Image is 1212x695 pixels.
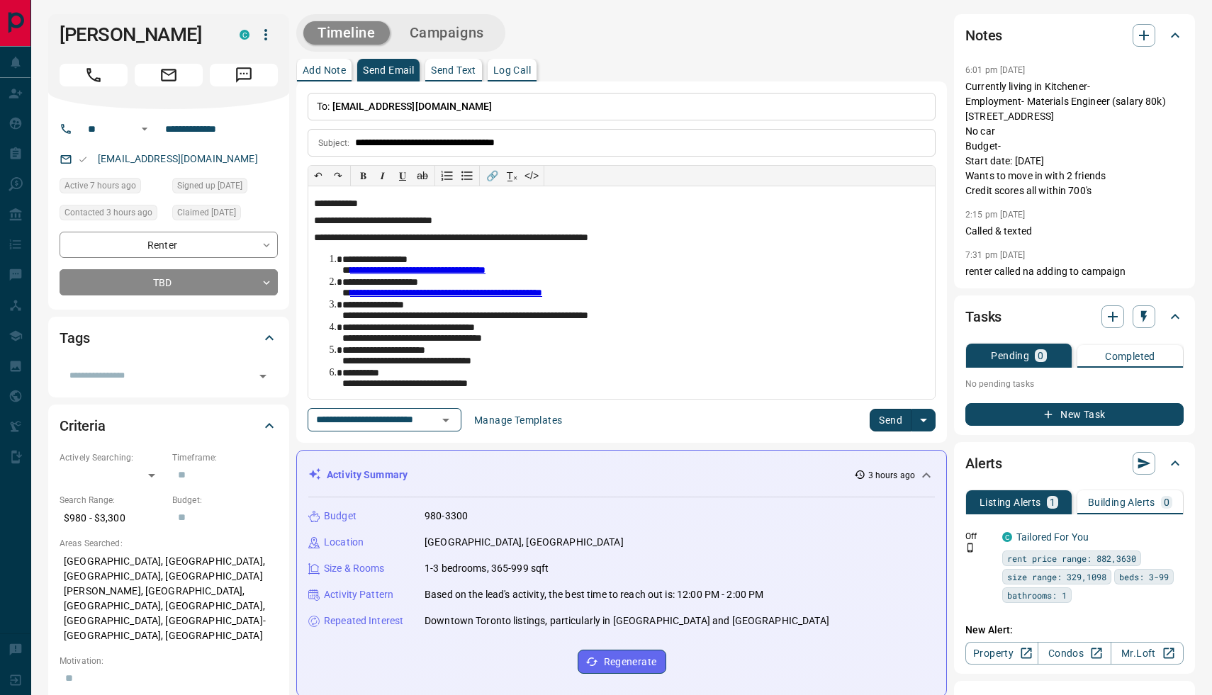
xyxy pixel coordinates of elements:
[303,21,390,45] button: Timeline
[60,327,89,349] h2: Tags
[172,494,278,507] p: Budget:
[172,178,278,198] div: Mon Aug 04 2025
[60,409,278,443] div: Criteria
[502,166,522,186] button: T̲ₓ
[327,468,408,482] p: Activity Summary
[210,64,278,86] span: Message
[60,655,278,667] p: Motivation:
[1111,642,1184,665] a: Mr.Loft
[373,166,393,186] button: 𝑰
[965,305,1001,328] h2: Tasks
[98,153,258,164] a: [EMAIL_ADDRESS][DOMAIN_NAME]
[1007,551,1136,565] span: rent price range: 882,3630
[1007,570,1106,584] span: size range: 329,1098
[436,410,456,430] button: Open
[177,205,236,220] span: Claimed [DATE]
[353,166,373,186] button: 𝐁
[324,587,393,602] p: Activity Pattern
[482,166,502,186] button: 🔗
[1007,588,1067,602] span: bathrooms: 1
[363,65,414,75] p: Send Email
[870,409,911,431] button: Send
[578,650,666,674] button: Regenerate
[870,409,936,431] div: split button
[965,543,975,553] svg: Push Notification Only
[457,166,477,186] button: Bullet list
[437,166,457,186] button: Numbered list
[965,403,1184,426] button: New Task
[60,64,128,86] span: Call
[253,366,273,386] button: Open
[60,537,278,550] p: Areas Searched:
[1119,570,1169,584] span: beds: 3-99
[1016,531,1089,543] a: Tailored For You
[60,550,278,648] p: [GEOGRAPHIC_DATA], [GEOGRAPHIC_DATA], [GEOGRAPHIC_DATA], [GEOGRAPHIC_DATA][PERSON_NAME], [GEOGRAP...
[1038,642,1111,665] a: Condos
[965,373,1184,395] p: No pending tasks
[431,65,476,75] p: Send Text
[965,224,1184,239] p: Called & texted
[1164,497,1169,507] p: 0
[135,64,203,86] span: Email
[965,623,1184,638] p: New Alert:
[60,23,218,46] h1: [PERSON_NAME]
[965,452,1002,475] h2: Alerts
[425,614,829,628] p: Downtown Toronto listings, particularly in [GEOGRAPHIC_DATA] and [GEOGRAPHIC_DATA]
[493,65,531,75] p: Log Call
[1088,497,1155,507] p: Building Alerts
[965,264,1184,279] p: renter called na adding to campaign
[324,561,385,576] p: Size & Rooms
[60,451,165,464] p: Actively Searching:
[60,205,165,225] div: Tue Aug 12 2025
[60,507,165,530] p: $980 - $3,300
[60,232,278,258] div: Renter
[980,497,1041,507] p: Listing Alerts
[136,120,153,137] button: Open
[965,18,1184,52] div: Notes
[868,469,915,482] p: 3 hours ago
[393,166,413,186] button: 𝐔
[324,509,357,524] p: Budget
[328,166,348,186] button: ↷
[965,250,1026,260] p: 7:31 pm [DATE]
[308,93,936,120] p: To:
[308,462,935,488] div: Activity Summary3 hours ago
[395,21,498,45] button: Campaigns
[991,351,1029,361] p: Pending
[324,535,364,550] p: Location
[399,170,406,181] span: 𝐔
[318,137,349,149] p: Subject:
[64,179,136,193] span: Active 7 hours ago
[425,535,624,550] p: [GEOGRAPHIC_DATA], [GEOGRAPHIC_DATA]
[324,614,403,628] p: Repeated Interest
[60,178,165,198] div: Tue Aug 12 2025
[172,451,278,464] p: Timeframe:
[1038,351,1043,361] p: 0
[1105,351,1155,361] p: Completed
[425,561,549,576] p: 1-3 bedrooms, 365-999 sqft
[303,65,346,75] p: Add Note
[965,530,994,543] p: Off
[177,179,242,193] span: Signed up [DATE]
[965,24,1002,47] h2: Notes
[413,166,432,186] button: ab
[1050,497,1055,507] p: 1
[965,210,1026,220] p: 2:15 pm [DATE]
[60,321,278,355] div: Tags
[965,642,1038,665] a: Property
[425,509,468,524] p: 980-3300
[308,166,328,186] button: ↶
[64,205,152,220] span: Contacted 3 hours ago
[522,166,542,186] button: </>
[965,446,1184,480] div: Alerts
[78,154,88,164] svg: Email Valid
[332,101,493,112] span: [EMAIL_ADDRESS][DOMAIN_NAME]
[425,587,763,602] p: Based on the lead's activity, the best time to reach out is: 12:00 PM - 2:00 PM
[172,205,278,225] div: Mon Aug 11 2025
[965,65,1026,75] p: 6:01 pm [DATE]
[240,30,249,40] div: condos.ca
[1002,532,1012,542] div: condos.ca
[60,494,165,507] p: Search Range:
[60,269,278,295] div: TBD
[60,414,106,437] h2: Criteria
